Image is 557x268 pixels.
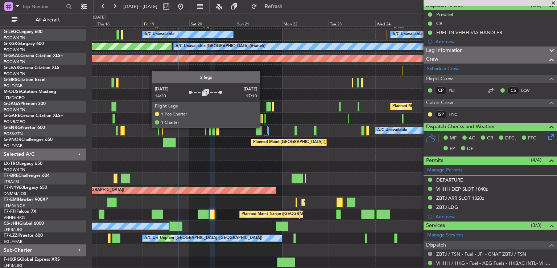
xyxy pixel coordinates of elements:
a: EGGW/LTN [4,107,25,113]
div: Wed 24 [375,20,422,27]
span: Cabin Crew [426,99,453,107]
a: G-LEGCLegacy 600 [4,30,42,34]
div: CP [435,86,447,94]
span: Crew [426,55,438,64]
a: G-KGKGLegacy 600 [4,42,44,46]
div: Planned Maint Tianjin ([GEOGRAPHIC_DATA]) [242,209,326,220]
div: CS [507,86,519,94]
a: T7-FFIFalcon 7X [4,210,36,214]
div: CB [436,20,442,27]
a: LFPB/LBG [4,227,22,232]
a: F-HXRGGlobal Express XRS [4,257,60,262]
a: EGGW/LTN [4,35,25,41]
div: DEPARTURE [436,177,463,183]
a: DNMM/LOS [4,191,26,196]
div: Planned Maint [GEOGRAPHIC_DATA] ([GEOGRAPHIC_DATA]) [253,137,367,148]
div: Mon 22 [282,20,329,27]
button: Refresh [248,1,291,12]
div: Planned Maint [GEOGRAPHIC_DATA] [304,197,373,208]
span: G-LEGC [4,30,19,34]
button: All Aircraft [8,14,79,26]
a: G-LEAXCessna Citation XLS [4,66,59,70]
span: AC [469,135,475,142]
a: G-ENRGPraetor 600 [4,126,45,130]
span: T7-LZZI [4,234,18,238]
div: Prebrief [436,11,453,17]
a: EGGW/LTN [4,167,25,172]
a: Manage Permits [427,167,462,174]
span: G-SIRS [4,78,17,82]
span: FP [450,145,455,153]
a: M-OUSECitation Mustang [4,90,56,94]
a: G-VNORChallenger 650 [4,138,53,142]
span: Dispatch Checks and Weather [426,123,495,131]
a: T7-EMIHawker 900XP [4,198,48,202]
span: T7-FFI [4,210,16,214]
input: Trip Number [22,1,64,12]
div: Add new [436,214,553,220]
div: VHHH DEP SLOT 1040z [436,186,488,192]
a: EGGW/LTN [4,47,25,53]
div: A/C Unavailable [144,29,174,40]
a: CS-JHHGlobal 6000 [4,222,44,226]
span: F-HXRG [4,257,20,262]
a: EGSS/STN [4,131,23,137]
div: A/C Unavailable [GEOGRAPHIC_DATA] ([GEOGRAPHIC_DATA]) [144,233,262,244]
span: (3/3) [531,222,541,229]
div: ZBTJ LDG [436,204,458,210]
span: G-KGKG [4,42,21,46]
span: T7-EMI [4,198,18,202]
a: LFMD/CEQ [4,95,25,101]
span: FFC [528,135,536,142]
span: LX-TRO [4,162,19,166]
div: FUEL IN VHHH VIA HANDLER [436,29,502,36]
div: A/C Unavailable [GEOGRAPHIC_DATA] (Ataturk) [176,41,265,52]
a: VHHH / HKG - Fuel - AEG Fuels - HKBAC INTL- VHHH / HKG [436,260,553,266]
a: G-SIRSCitation Excel [4,78,45,82]
span: G-ENRG [4,126,21,130]
div: Thu 18 [96,20,143,27]
span: T7-N1960 [4,186,24,190]
div: Planned Maint [GEOGRAPHIC_DATA] ([GEOGRAPHIC_DATA]) [392,101,507,112]
a: G-JAGAPhenom 300 [4,102,46,106]
span: Dispatch To-Dos [426,1,463,10]
span: CR [487,135,493,142]
span: Permits [426,157,443,165]
span: G-GAAL [4,54,20,58]
a: LX-TROLegacy 650 [4,162,42,166]
span: Flight Crew [426,75,453,83]
a: LQV [521,87,537,94]
a: G-GAALCessna Citation XLS+ [4,54,63,58]
span: Services [426,222,445,230]
span: G-VNOR [4,138,21,142]
span: T7-BRE [4,174,18,178]
a: EGNR/CEG [4,119,25,125]
a: HYC [449,111,465,118]
span: DP [467,145,474,153]
span: Refresh [259,4,289,9]
div: Tue 23 [329,20,375,27]
a: Manage Services [427,232,463,239]
div: ZBTJ ARR SLOT 1320z [436,195,484,201]
span: CS-JHH [4,222,19,226]
a: LTBA/ISL [4,179,20,184]
a: T7-N1960Legacy 650 [4,186,47,190]
div: [DATE] [93,15,106,21]
div: Sat 20 [189,20,236,27]
a: T7-LZZIPraetor 600 [4,234,43,238]
div: Unplanned Maint [GEOGRAPHIC_DATA] ([GEOGRAPHIC_DATA]) [173,77,292,88]
span: MF [450,135,457,142]
div: Unplanned Maint [GEOGRAPHIC_DATA] ([GEOGRAPHIC_DATA]) [160,233,279,244]
span: (4/4) [531,156,541,164]
a: VHHH/HKG [4,215,25,220]
span: G-GARE [4,114,20,118]
span: DFC, [505,135,516,142]
div: A/C Unavailable [GEOGRAPHIC_DATA] ([GEOGRAPHIC_DATA]) [392,29,510,40]
div: Thu 25 [422,20,468,27]
div: A/C Unavailable [377,125,407,136]
span: All Aircraft [19,17,77,23]
a: LFMN/NCE [4,203,25,208]
span: Dispatch [426,241,446,249]
a: ZBTJ / TSN - Fuel - JFI - CNAF ZBTJ / TSN [436,251,526,257]
span: G-JAGA [4,102,20,106]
